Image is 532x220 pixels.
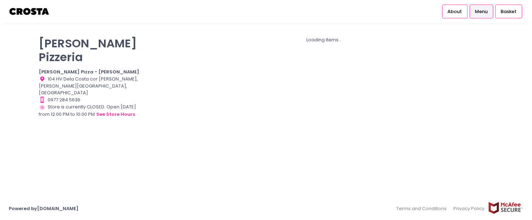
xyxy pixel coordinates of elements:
[39,36,146,64] p: [PERSON_NAME] Pizzeria
[39,96,146,103] div: 0977 284 5636
[39,76,146,96] div: 104 HV Dela Costa cor [PERSON_NAME], [PERSON_NAME][GEOGRAPHIC_DATA], [GEOGRAPHIC_DATA]
[501,8,516,15] span: Basket
[447,8,462,15] span: About
[450,202,488,215] a: Privacy Policy
[39,103,146,118] div: Store is currently CLOSED. Open [DATE] from 12:00 PM to 10:00 PM
[488,202,523,214] img: mcafee-secure
[9,205,79,212] a: Powered by[DOMAIN_NAME]
[396,202,450,215] a: Terms and Conditions
[96,111,135,118] button: see store hours
[470,5,493,18] a: Menu
[475,8,488,15] span: Menu
[442,5,467,18] a: About
[39,69,139,75] b: [PERSON_NAME] Pizza - [PERSON_NAME]
[154,36,493,43] div: Loading items...
[9,5,50,18] img: logo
